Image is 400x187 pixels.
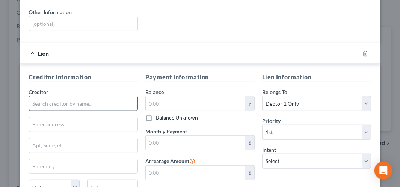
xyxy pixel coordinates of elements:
input: 0.00 [146,96,245,111]
label: Monthly Payment [145,127,187,135]
h5: Payment Information [145,73,255,82]
span: Priority [262,118,281,124]
span: Lien [38,50,49,57]
div: Open Intercom Messenger [374,162,392,180]
h5: Lien Information [262,73,371,82]
h5: Creditor Information [29,73,138,82]
input: Apt, Suite, etc... [29,138,138,153]
input: Search creditor by name... [29,96,138,111]
input: (optional) [29,16,138,31]
input: 0.00 [146,166,245,180]
label: Other Information [29,8,72,16]
input: Enter address... [29,117,138,132]
label: Arrearage Amount [145,156,195,165]
label: Balance Unknown [156,114,198,121]
span: Belongs To [262,89,287,95]
input: 0.00 [146,136,245,150]
div: $ [245,166,254,180]
span: Creditor [29,89,49,95]
label: Intent [262,146,276,154]
div: $ [245,136,254,150]
input: Enter city... [29,159,138,174]
label: Balance [145,88,164,96]
div: $ [245,96,254,111]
